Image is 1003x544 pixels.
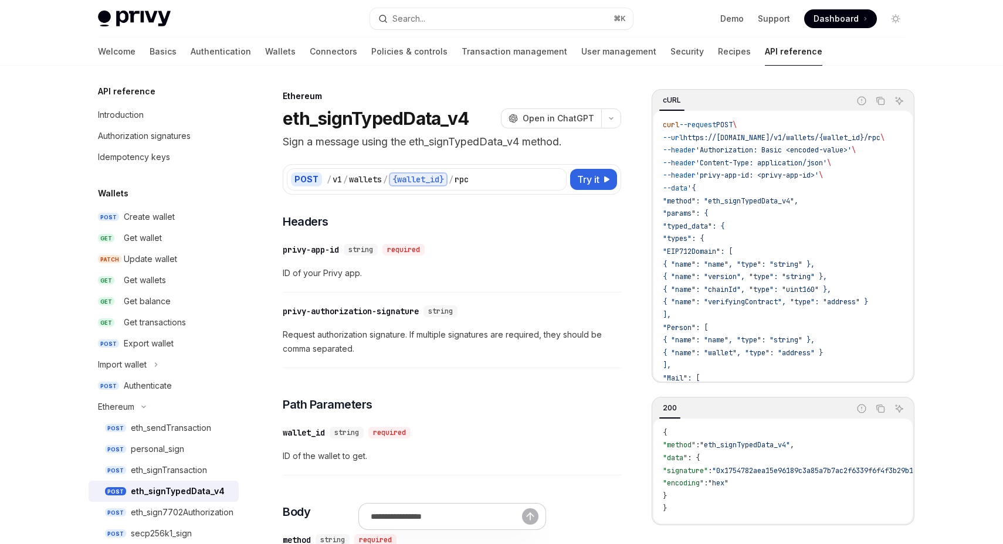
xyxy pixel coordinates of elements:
span: \ [819,171,823,180]
div: Search... [392,12,425,26]
span: --request [679,120,716,130]
a: Wallets [265,38,296,66]
a: Recipes [718,38,751,66]
span: \ [733,120,737,130]
div: Authorization signatures [98,129,191,143]
span: { "name": "name", "type": "string" }, [663,260,815,269]
span: "eth_signTypedData_v4" [700,440,790,450]
div: required [368,427,411,438]
a: GETGet wallet [89,227,239,249]
span: { "name": "wallet", "type": "address" } [663,348,823,358]
button: Copy the contents from the code block [873,401,888,416]
div: Get balance [124,294,171,308]
span: curl [663,120,679,130]
span: : [708,466,712,475]
span: "method" [663,440,696,450]
span: POST [105,508,126,517]
span: ID of your Privy app. [283,266,621,280]
div: / [343,174,348,185]
a: Connectors [310,38,357,66]
span: https://[DOMAIN_NAME]/v1/wallets/{wallet_id}/rpc [683,133,880,142]
span: Dashboard [814,13,859,25]
button: Ask AI [892,401,907,416]
div: Get transactions [124,315,186,329]
span: "types": { [663,234,704,243]
a: Welcome [98,38,135,66]
span: string [334,428,359,437]
img: light logo [98,11,171,27]
span: "encoding" [663,478,704,488]
button: Open in ChatGPT [501,108,601,128]
a: Basics [150,38,177,66]
a: GETGet balance [89,291,239,312]
a: Demo [720,13,744,25]
span: Path Parameters [283,396,372,413]
span: GET [98,234,114,243]
span: --header [663,171,696,180]
a: Authentication [191,38,251,66]
div: personal_sign [131,442,184,456]
div: rpc [455,174,469,185]
div: wallet_id [283,427,325,438]
span: GET [98,297,114,306]
span: POST [98,213,119,222]
span: string [428,307,453,316]
span: POST [105,445,126,454]
span: "hex" [708,478,728,488]
div: Get wallets [124,273,166,287]
button: Toggle Ethereum section [89,396,239,417]
span: "Person": [ [663,323,708,332]
a: User management [581,38,656,66]
span: Open in ChatGPT [523,113,594,124]
a: GETGet transactions [89,312,239,333]
span: POST [98,382,119,390]
a: Policies & controls [371,38,448,66]
span: 'privy-app-id: <privy-app-id>' [696,171,819,180]
span: : [704,478,708,488]
span: --data [663,183,687,193]
a: POSTpersonal_sign [89,438,239,460]
button: Toggle Import wallet section [89,354,239,375]
span: --header [663,145,696,155]
a: Security [670,38,704,66]
div: 200 [659,401,680,415]
span: { "name": "version", "type": "string" }, [663,272,827,281]
div: eth_signTransaction [131,463,207,477]
span: Try it [577,172,599,186]
a: POSTeth_sign7702Authorization [89,502,239,523]
span: { [663,428,667,437]
div: Get wallet [124,231,162,245]
span: 'Authorization: Basic <encoded-value>' [696,145,852,155]
a: POSTAuthenticate [89,375,239,396]
button: Send message [522,508,538,525]
div: Authenticate [124,379,172,393]
span: --header [663,158,696,168]
span: POST [98,339,119,348]
a: Introduction [89,104,239,125]
div: privy-authorization-signature [283,305,419,317]
div: Introduction [98,108,144,122]
a: POSTeth_sendTransaction [89,417,239,438]
a: API reference [765,38,822,66]
span: GET [98,276,114,285]
div: Export wallet [124,336,174,351]
span: POST [105,529,126,538]
button: Try it [570,169,617,190]
div: {wallet_id} [389,172,448,186]
span: { "name": "chainId", "type": "uint160" }, [663,285,831,294]
h1: eth_signTypedData_v4 [283,108,469,129]
div: Update wallet [124,252,177,266]
span: POST [716,120,733,130]
span: --url [663,133,683,142]
span: Headers [283,213,328,230]
div: eth_signTypedData_v4 [131,484,225,498]
span: } [663,504,667,513]
span: \ [827,158,831,168]
button: Report incorrect code [854,401,869,416]
a: POSTExport wallet [89,333,239,354]
span: "signature" [663,466,708,475]
a: POSTeth_signTypedData_v4 [89,481,239,502]
span: "typed_data": { [663,222,724,231]
div: eth_sign7702Authorization [131,505,233,519]
span: { "name": "name", "type": "string" }, [663,335,815,345]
